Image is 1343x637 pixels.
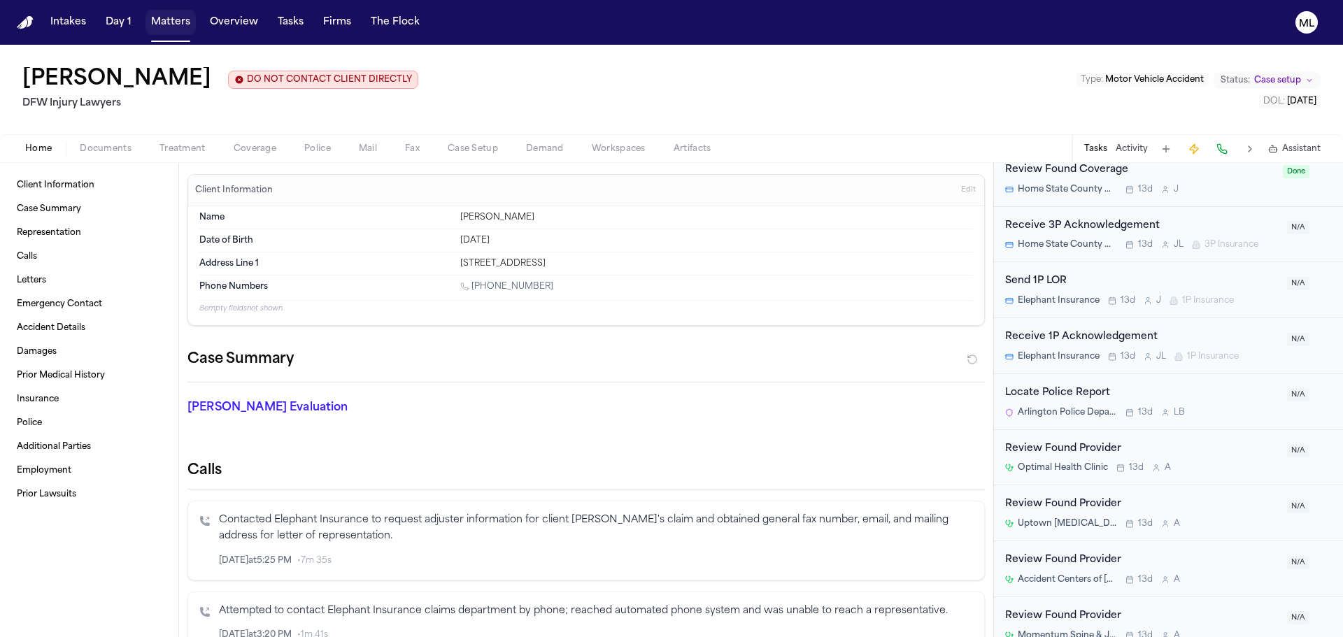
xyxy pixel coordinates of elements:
a: Prior Medical History [11,364,167,387]
button: Edit DOL: 2025-03-12 [1259,94,1321,108]
span: Home State County Mutual Insurance Company [1018,239,1117,250]
div: Receive 1P Acknowledgement [1005,329,1279,345]
p: [PERSON_NAME] Evaluation [187,399,442,416]
h1: [PERSON_NAME] [22,67,211,92]
div: Review Found Provider [1005,496,1279,513]
div: Review Found Coverage [1005,162,1274,178]
img: Finch Logo [17,16,34,29]
span: N/A [1287,444,1309,457]
a: Client Information [11,174,167,196]
span: Demand [526,143,564,155]
div: [PERSON_NAME] [460,212,973,223]
a: Home [17,16,34,29]
div: Open task: Locate Police Report [994,374,1343,430]
a: Accident Details [11,317,167,339]
a: Emergency Contact [11,293,167,315]
span: 1P Insurance [1182,295,1234,306]
span: A [1174,574,1180,585]
a: Police [11,412,167,434]
button: Edit [957,179,980,201]
span: Coverage [234,143,276,155]
button: Edit Type: Motor Vehicle Accident [1076,73,1208,87]
span: N/A [1287,221,1309,234]
button: Edit client contact restriction [228,71,418,89]
button: Firms [318,10,357,35]
span: 13d [1138,239,1153,250]
dt: Name [199,212,452,223]
button: Change status from Case setup [1214,72,1321,89]
span: L B [1174,407,1185,418]
span: Optimal Health Clinic [1018,462,1108,473]
span: Case Setup [448,143,498,155]
button: Day 1 [100,10,137,35]
span: Home [25,143,52,155]
span: Documents [80,143,132,155]
div: Review Found Provider [1005,441,1279,457]
span: DOL : [1263,97,1285,106]
span: N/A [1287,500,1309,513]
div: Open task: Review Found Provider [994,485,1343,541]
a: Call 1 (972) 467-8140 [460,281,553,292]
a: Representation [11,222,167,244]
span: N/A [1287,556,1309,569]
dt: Address Line 1 [199,258,452,269]
span: N/A [1287,388,1309,401]
button: Edit matter name [22,67,211,92]
button: Intakes [45,10,92,35]
span: 13d [1138,518,1153,529]
span: Assistant [1282,143,1321,155]
span: Police [304,143,331,155]
span: 3P Insurance [1205,239,1258,250]
span: Home State County Mutual Insurance Company [1018,184,1117,195]
span: Workspaces [592,143,646,155]
span: J [1156,295,1161,306]
span: Treatment [159,143,206,155]
div: Locate Police Report [1005,385,1279,401]
span: A [1165,462,1171,473]
span: Elephant Insurance [1018,351,1100,362]
p: Contacted Elephant Insurance to request adjuster information for client [PERSON_NAME]'s claim and... [219,513,973,545]
button: Matters [145,10,196,35]
div: Open task: Receive 1P Acknowledgement [994,318,1343,374]
div: Open task: Receive 3P Acknowledgement [994,207,1343,263]
span: Status: [1221,75,1250,86]
button: Activity [1116,143,1148,155]
span: 13d [1121,295,1135,306]
button: Make a Call [1212,139,1232,159]
h3: Client Information [192,185,276,196]
span: Mail [359,143,377,155]
a: Additional Parties [11,436,167,458]
button: The Flock [365,10,425,35]
span: N/A [1287,611,1309,624]
span: 13d [1121,351,1135,362]
div: Review Found Provider [1005,552,1279,568]
span: Motor Vehicle Accident [1105,76,1204,84]
span: 13d [1138,184,1153,195]
a: Employment [11,459,167,482]
a: Case Summary [11,198,167,220]
span: Case setup [1254,75,1301,86]
span: Artifacts [674,143,711,155]
a: Overview [204,10,264,35]
h2: Calls [187,461,985,480]
button: Tasks [272,10,309,35]
span: 13d [1138,407,1153,418]
span: Elephant Insurance [1018,295,1100,306]
span: 13d [1138,574,1153,585]
span: A [1174,518,1180,529]
span: Type : [1081,76,1103,84]
button: Create Immediate Task [1184,139,1204,159]
span: Uptown [MEDICAL_DATA] Associates [1018,518,1117,529]
a: Letters [11,269,167,292]
span: J L [1174,239,1184,250]
div: Receive 3P Acknowledgement [1005,218,1279,234]
div: Review Found Provider [1005,608,1279,624]
span: [DATE] at 5:25 PM [219,555,292,566]
div: [DATE] [460,235,973,246]
div: Open task: Send 1P LOR [994,262,1343,318]
h2: DFW Injury Lawyers [22,95,418,112]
